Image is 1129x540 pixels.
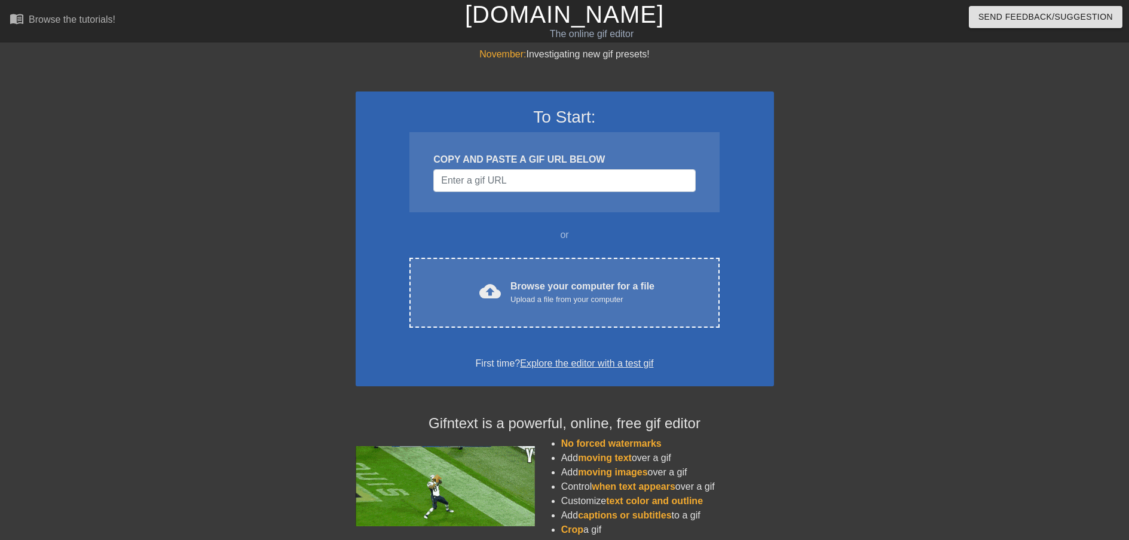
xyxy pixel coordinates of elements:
[520,358,653,368] a: Explore the editor with a test gif
[510,294,654,306] div: Upload a file from your computer
[592,481,675,492] span: when text appears
[465,1,664,28] a: [DOMAIN_NAME]
[479,280,501,302] span: cloud_upload
[10,11,115,30] a: Browse the tutorials!
[29,14,115,25] div: Browse the tutorials!
[371,356,758,371] div: First time?
[561,523,774,537] li: a gif
[561,524,583,535] span: Crop
[561,438,662,449] span: No forced watermarks
[479,49,526,59] span: November:
[356,47,774,62] div: Investigating new gif presets!
[606,496,703,506] span: text color and outline
[578,453,632,463] span: moving text
[356,415,774,432] h4: Gifntext is a powerful, online, free gif editor
[561,508,774,523] li: Add to a gif
[510,279,654,306] div: Browse your computer for a file
[561,465,774,480] li: Add over a gif
[433,169,695,192] input: Username
[561,494,774,508] li: Customize
[578,510,671,520] span: captions or subtitles
[433,152,695,167] div: COPY AND PASTE A GIF URL BELOW
[978,10,1113,25] span: Send Feedback/Suggestion
[561,451,774,465] li: Add over a gif
[356,446,535,526] img: football_small.gif
[969,6,1122,28] button: Send Feedback/Suggestion
[578,467,647,477] span: moving images
[387,228,743,242] div: or
[561,480,774,494] li: Control over a gif
[10,11,24,26] span: menu_book
[371,107,758,127] h3: To Start:
[383,27,801,41] div: The online gif editor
